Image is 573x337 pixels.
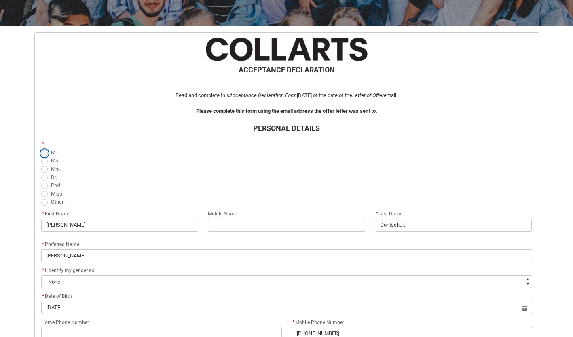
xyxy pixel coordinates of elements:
span: Mr. [51,150,58,156]
abbr: required [42,267,44,273]
span: I identify my gender as: [45,267,95,273]
i: Acceptance Declaration [229,92,284,98]
span: Last Name [375,211,402,217]
span: Preferred Name [41,242,79,247]
b: PERSONAL DETAILS [253,124,320,133]
i: Form [285,92,297,98]
span: Other [51,199,63,205]
b: Please complete this form using the email address the offer letter was sent to. [196,108,377,114]
span: Middle Name [208,211,237,217]
span: Ms. [51,158,59,164]
span: Date of Birth [41,293,72,299]
span: Prof. [51,182,62,188]
abbr: required [292,320,294,325]
img: CollartsLargeTitle [206,38,368,61]
span: First Name [41,211,69,217]
abbr: required [376,211,378,217]
span: Miss [51,191,62,197]
label: Mobile Phone Number [292,317,347,326]
span: Mrs. [51,166,61,172]
p: Read and complete this [DATE] of the date of the email. [41,91,532,99]
abbr: required [42,293,44,299]
i: Letter of Offer [352,92,384,98]
label: Home Phone Number [41,317,92,326]
abbr: required [42,211,44,217]
abbr: required [42,141,44,147]
h2: ACCEPTANCE DECLARATION [41,64,532,75]
span: Dr. [51,174,57,180]
abbr: required [42,242,44,247]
